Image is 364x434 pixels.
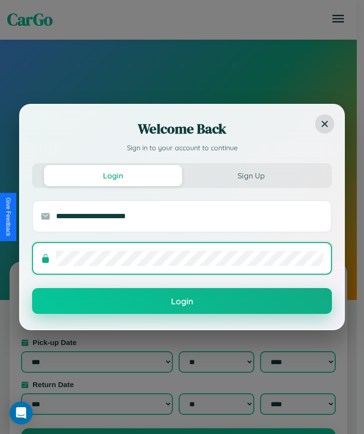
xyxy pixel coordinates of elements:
p: Sign in to your account to continue [32,143,332,154]
h2: Welcome Back [32,119,332,138]
button: Login [32,288,332,314]
button: Sign Up [182,165,320,186]
div: Open Intercom Messenger [10,401,33,424]
button: Login [44,165,182,186]
div: Give Feedback [5,198,11,236]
